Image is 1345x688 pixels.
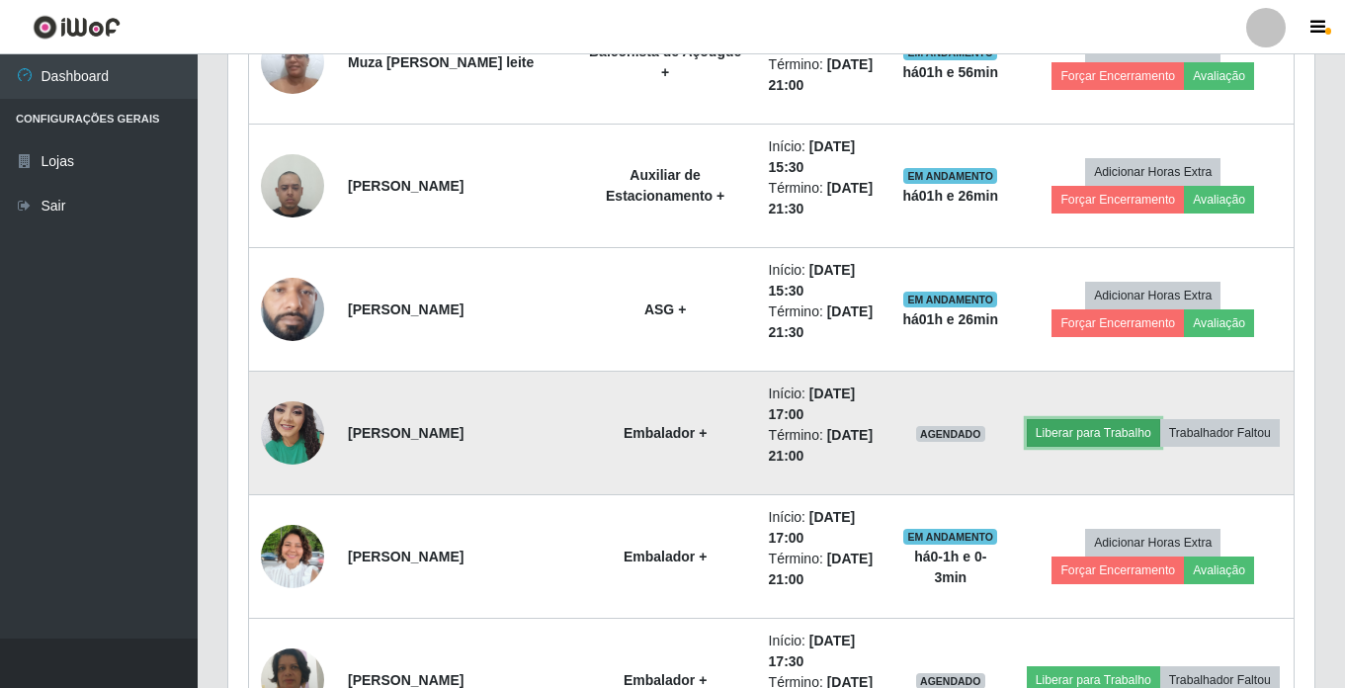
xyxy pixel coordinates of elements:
button: Forçar Encerramento [1051,62,1184,90]
time: [DATE] 15:30 [769,262,856,299]
strong: Embalador + [624,549,707,564]
strong: há 0-1 h e 0-3 min [914,549,986,585]
button: Forçar Encerramento [1051,557,1184,584]
strong: [PERSON_NAME] [348,301,463,317]
time: [DATE] 17:00 [769,509,856,546]
li: Início: [769,260,877,301]
time: [DATE] 17:00 [769,386,856,422]
button: Forçar Encerramento [1051,186,1184,214]
img: CoreUI Logo [33,15,121,40]
button: Avaliação [1184,557,1254,584]
strong: Embalador + [624,672,707,688]
span: EM ANDAMENTO [903,168,997,184]
li: Início: [769,136,877,178]
button: Avaliação [1184,186,1254,214]
strong: há 01 h e 26 min [902,188,998,204]
strong: há 01 h e 56 min [902,64,998,80]
strong: Auxiliar de Estacionamento + [606,167,724,204]
li: Início: [769,507,877,549]
time: [DATE] 15:30 [769,138,856,175]
li: Término: [769,54,877,96]
strong: [PERSON_NAME] [348,549,463,564]
img: 1745421855441.jpeg [261,239,324,380]
strong: Embalador + [624,425,707,441]
button: Avaliação [1184,62,1254,90]
span: EM ANDAMENTO [903,529,997,545]
strong: [PERSON_NAME] [348,672,463,688]
button: Adicionar Horas Extra [1085,529,1220,557]
strong: Muza [PERSON_NAME] leite [348,54,534,70]
button: Forçar Encerramento [1051,309,1184,337]
button: Adicionar Horas Extra [1085,282,1220,309]
strong: [PERSON_NAME] [348,178,463,194]
li: Término: [769,549,877,590]
li: Início: [769,631,877,672]
img: 1749753649914.jpeg [261,514,324,599]
img: 1742396423884.jpeg [261,390,324,474]
button: Liberar para Trabalho [1027,419,1160,447]
li: Início: [769,384,877,425]
li: Término: [769,178,877,219]
li: Término: [769,301,877,343]
img: 1693507860054.jpeg [261,143,324,227]
strong: há 01 h e 26 min [902,311,998,327]
button: Trabalhador Faltou [1160,419,1280,447]
span: EM ANDAMENTO [903,292,997,307]
span: AGENDADO [916,426,985,442]
strong: [PERSON_NAME] [348,425,463,441]
img: 1703019417577.jpeg [261,20,324,104]
button: Adicionar Horas Extra [1085,158,1220,186]
strong: ASG + [644,301,686,317]
time: [DATE] 17:30 [769,633,856,669]
li: Término: [769,425,877,467]
button: Avaliação [1184,309,1254,337]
